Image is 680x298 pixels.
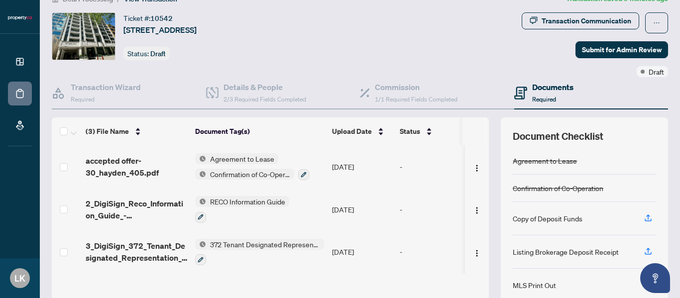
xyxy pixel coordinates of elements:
span: 372 Tenant Designated Representation Agreement with Company Schedule A [206,239,324,250]
button: Logo [469,244,485,260]
img: Logo [473,164,481,172]
span: (3) File Name [86,126,129,137]
span: Confirmation of Co-Operation [206,169,294,180]
img: Status Icon [195,153,206,164]
span: Upload Date [332,126,372,137]
div: Listing Brokerage Deposit Receipt [513,246,619,257]
button: Transaction Communication [522,12,639,29]
span: Draft [649,66,664,77]
button: Logo [469,159,485,175]
span: [STREET_ADDRESS] [123,24,197,36]
span: 3_DigiSign_372_Tenant_Designated_Representation_Agreement_-_PropTx-[PERSON_NAME].pdf [86,240,187,264]
th: Status [396,117,480,145]
div: Transaction Communication [542,13,631,29]
div: Copy of Deposit Funds [513,213,582,224]
img: Status Icon [195,169,206,180]
span: ellipsis [653,19,660,26]
span: 2/3 Required Fields Completed [224,96,306,103]
span: 2_DigiSign_Reco_Information_Guide_-_RECO_Forms.pdf [86,198,187,221]
h4: Transaction Wizard [71,81,141,93]
img: Logo [473,206,481,214]
button: Status IconAgreement to LeaseStatus IconConfirmation of Co-Operation [195,153,309,180]
th: Upload Date [328,117,396,145]
div: Agreement to Lease [513,155,577,166]
td: [DATE] [328,231,396,274]
img: IMG-C12329175_1.jpg [52,13,115,60]
span: Submit for Admin Review [582,42,662,58]
span: Required [532,96,556,103]
div: Confirmation of Co-Operation [513,183,603,194]
span: 10542 [150,14,173,23]
button: Status IconRECO Information Guide [195,196,289,223]
div: MLS Print Out [513,280,556,291]
span: Required [71,96,95,103]
td: [DATE] [328,145,396,188]
img: Logo [473,249,481,257]
button: Open asap [640,263,670,293]
button: Logo [469,201,485,217]
div: Status: [123,47,170,60]
span: RECO Information Guide [206,196,289,207]
div: - [400,246,476,257]
th: (3) File Name [82,117,191,145]
div: Ticket #: [123,12,173,24]
td: [DATE] [328,188,396,231]
div: - [400,204,476,215]
button: Submit for Admin Review [575,41,668,58]
img: Status Icon [195,196,206,207]
img: logo [8,15,32,21]
h4: Commission [375,81,457,93]
span: accepted offer-30_hayden_405.pdf [86,155,187,179]
img: Status Icon [195,239,206,250]
span: Status [400,126,420,137]
div: - [400,161,476,172]
button: Status Icon372 Tenant Designated Representation Agreement with Company Schedule A [195,239,324,266]
h4: Details & People [224,81,306,93]
span: 1/1 Required Fields Completed [375,96,457,103]
span: Draft [150,49,166,58]
span: Agreement to Lease [206,153,278,164]
h4: Documents [532,81,573,93]
th: Document Tag(s) [191,117,328,145]
span: Document Checklist [513,129,603,143]
span: LK [14,271,25,285]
